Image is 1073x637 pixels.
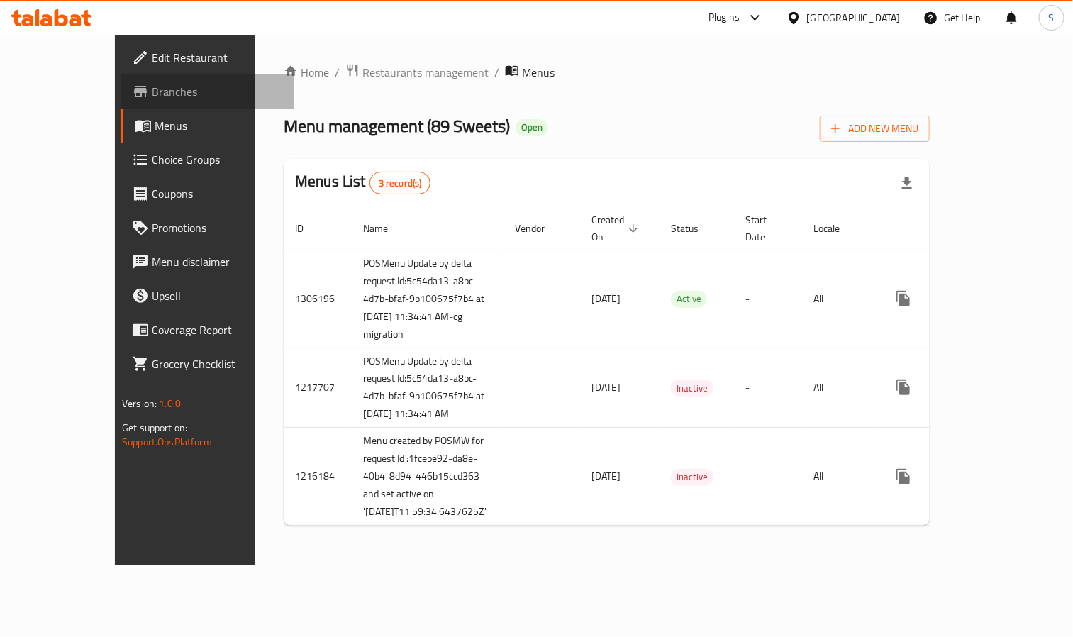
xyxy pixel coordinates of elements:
[363,220,406,237] span: Name
[152,185,283,202] span: Coupons
[802,348,875,428] td: All
[671,469,713,486] div: Inactive
[671,291,707,308] div: Active
[284,110,510,142] span: Menu management ( 89 Sweets )
[352,428,504,526] td: Menu created by POSMW for request Id :1fcebe92-da8e-40b4-8d94-446b15ccd363 and set active on '[DA...
[155,117,283,134] span: Menus
[152,287,283,304] span: Upsell
[708,9,740,26] div: Plugins
[516,121,548,133] span: Open
[734,428,802,526] td: -
[152,49,283,66] span: Edit Restaurant
[122,394,157,413] span: Version:
[807,10,901,26] div: [GEOGRAPHIC_DATA]
[284,428,352,526] td: 1216184
[159,394,181,413] span: 1.0.0
[591,289,621,308] span: [DATE]
[152,355,283,372] span: Grocery Checklist
[352,348,504,428] td: POSMenu Update by delta request Id:5c54da13-a8bc-4d7b-bfaf-9b100675f7b4 at [DATE] 11:34:41 AM
[1049,10,1055,26] span: S
[886,282,921,316] button: more
[152,321,283,338] span: Coverage Report
[921,282,955,316] button: Change Status
[921,460,955,494] button: Change Status
[284,207,1034,526] table: enhanced table
[671,469,713,485] span: Inactive
[284,64,329,81] a: Home
[802,250,875,348] td: All
[802,428,875,526] td: All
[152,219,283,236] span: Promotions
[284,250,352,348] td: 1306196
[734,348,802,428] td: -
[745,211,785,245] span: Start Date
[121,177,294,211] a: Coupons
[284,63,930,82] nav: breadcrumb
[591,467,621,485] span: [DATE]
[369,172,431,194] div: Total records count
[121,109,294,143] a: Menus
[831,120,918,138] span: Add New Menu
[515,220,563,237] span: Vendor
[121,211,294,245] a: Promotions
[121,347,294,381] a: Grocery Checklist
[890,166,924,200] div: Export file
[921,370,955,404] button: Change Status
[121,40,294,74] a: Edit Restaurant
[886,460,921,494] button: more
[152,83,283,100] span: Branches
[345,63,489,82] a: Restaurants management
[886,370,921,404] button: more
[671,380,713,397] span: Inactive
[121,74,294,109] a: Branches
[671,220,717,237] span: Status
[813,220,858,237] span: Locale
[671,291,707,307] span: Active
[295,171,430,194] h2: Menus List
[284,348,352,428] td: 1217707
[352,250,504,348] td: POSMenu Update by delta request Id:5c54da13-a8bc-4d7b-bfaf-9b100675f7b4 at [DATE] 11:34:41 AM-cg ...
[591,211,643,245] span: Created On
[820,116,930,142] button: Add New Menu
[295,220,322,237] span: ID
[734,250,802,348] td: -
[152,253,283,270] span: Menu disclaimer
[362,64,489,81] span: Restaurants management
[152,151,283,168] span: Choice Groups
[121,279,294,313] a: Upsell
[522,64,555,81] span: Menus
[516,119,548,136] div: Open
[494,64,499,81] li: /
[121,245,294,279] a: Menu disclaimer
[370,177,430,190] span: 3 record(s)
[122,433,212,451] a: Support.OpsPlatform
[591,378,621,397] span: [DATE]
[121,143,294,177] a: Choice Groups
[122,419,187,437] span: Get support on:
[121,313,294,347] a: Coverage Report
[875,207,1034,250] th: Actions
[335,64,340,81] li: /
